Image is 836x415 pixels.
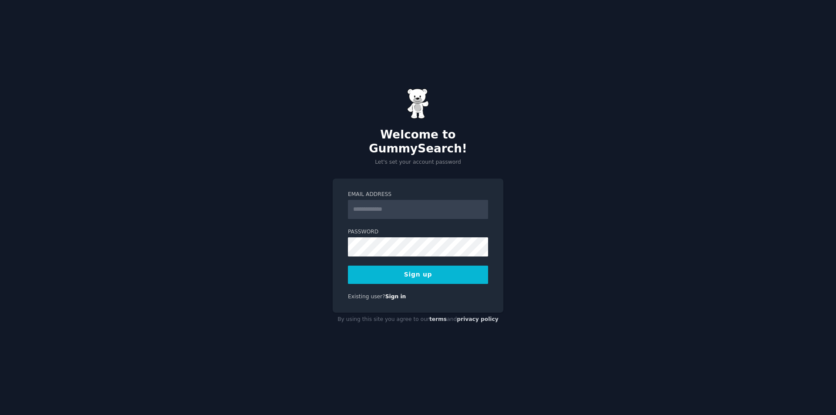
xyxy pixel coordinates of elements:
p: Let's set your account password [333,159,503,166]
a: privacy policy [457,316,499,322]
label: Password [348,228,488,236]
h2: Welcome to GummySearch! [333,128,503,155]
button: Sign up [348,266,488,284]
label: Email Address [348,191,488,199]
a: Sign in [385,294,406,300]
a: terms [429,316,447,322]
span: Existing user? [348,294,385,300]
div: By using this site you agree to our and [333,313,503,327]
img: Gummy Bear [407,88,429,119]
